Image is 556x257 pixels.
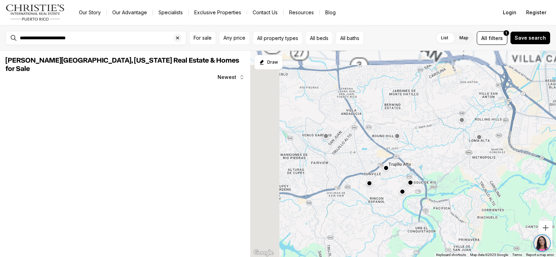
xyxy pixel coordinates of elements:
[435,32,454,44] label: List
[73,8,106,17] a: Our Story
[173,31,186,45] button: Clear search input
[539,221,553,235] button: Zoom in
[247,8,283,17] button: Contact Us
[254,55,283,70] button: Start drawing
[489,34,503,42] span: filters
[320,8,341,17] a: Blog
[470,253,508,257] span: Map data ©2025 Google
[4,4,20,20] img: be3d4b55-7850-4bcb-9297-a2f9cd376e78.png
[223,35,245,41] span: Any price
[219,31,250,45] button: Any price
[305,31,333,45] button: All beds
[499,6,521,19] button: Login
[189,31,216,45] button: For sale
[218,74,236,80] span: Newest
[481,34,487,42] span: All
[512,253,522,257] a: Terms (opens in new tab)
[189,8,247,17] a: Exclusive Properties
[503,10,516,15] span: Login
[510,31,550,45] button: Save search
[194,35,212,41] span: For sale
[522,6,550,19] button: Register
[454,32,474,44] label: Map
[526,253,554,257] a: Report a map error
[107,8,153,17] a: Our Advantage
[6,57,239,72] span: [PERSON_NAME][GEOGRAPHIC_DATA], [US_STATE] Real Estate & Homes for Sale
[6,4,65,21] img: logo
[506,30,507,36] span: 1
[477,31,507,45] button: Allfilters1
[153,8,188,17] a: Specialists
[284,8,319,17] a: Resources
[213,70,249,84] button: Newest
[526,10,546,15] span: Register
[336,31,364,45] button: All baths
[515,35,546,41] span: Save search
[253,31,303,45] button: All property types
